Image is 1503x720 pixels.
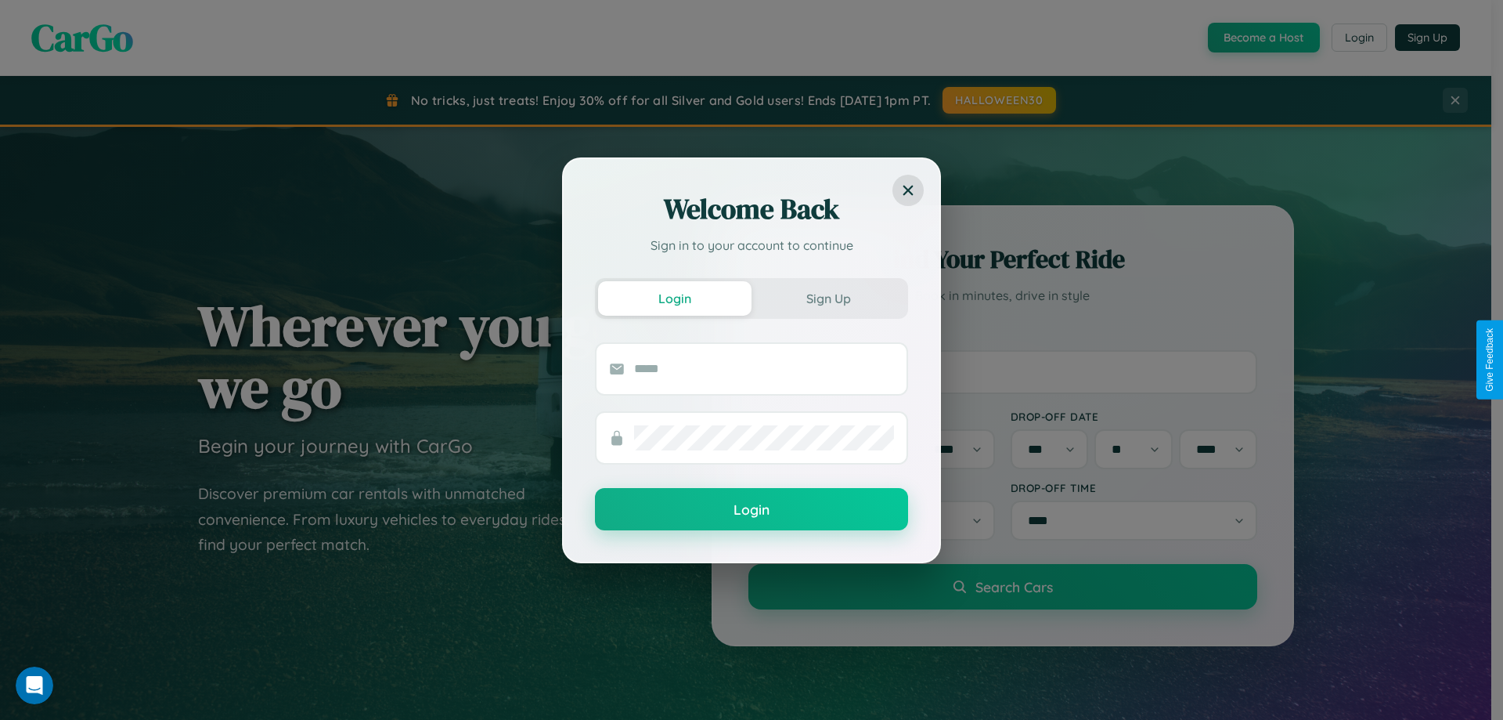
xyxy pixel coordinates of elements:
[595,190,908,228] h2: Welcome Back
[751,281,905,316] button: Sign Up
[595,236,908,255] p: Sign in to your account to continue
[16,667,53,704] iframe: Intercom live chat
[1484,328,1495,392] div: Give Feedback
[595,488,908,530] button: Login
[598,281,751,316] button: Login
